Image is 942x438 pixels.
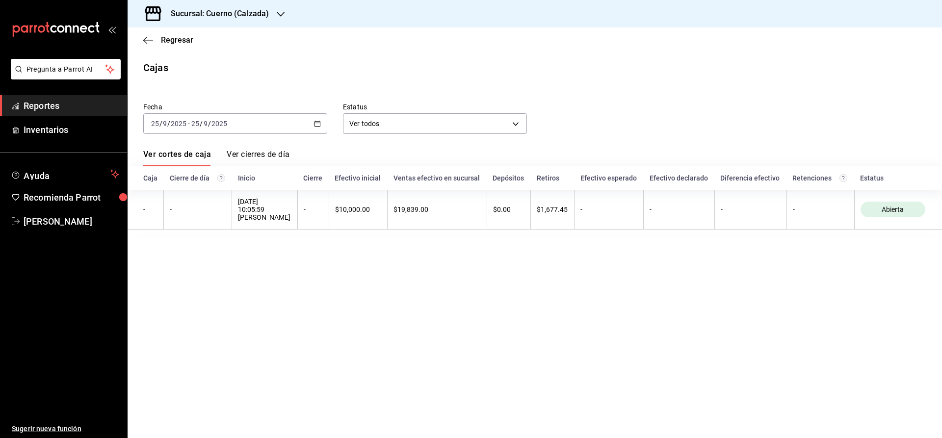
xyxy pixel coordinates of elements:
div: Cajas [143,60,168,75]
div: $19,839.00 [393,206,481,213]
input: -- [162,120,167,128]
button: Regresar [143,35,193,45]
span: Reportes [24,99,119,112]
label: Estatus [343,103,527,110]
div: Depósitos [493,174,524,182]
h3: Sucursal: Cuerno (Calzada) [163,8,269,20]
span: Ayuda [24,168,106,180]
span: Inventarios [24,123,119,136]
div: Diferencia efectivo [720,174,781,182]
a: Ver cortes de caja [143,150,211,166]
div: - [143,206,157,213]
div: Inicio [238,174,292,182]
div: $1,677.45 [537,206,568,213]
a: Pregunta a Parrot AI [7,71,121,81]
div: - [580,206,637,213]
div: $10,000.00 [335,206,382,213]
div: Ver todos [343,113,527,134]
svg: Total de retenciones de propinas registradas [839,174,847,182]
div: - [170,206,226,213]
div: $0.00 [493,206,524,213]
span: / [167,120,170,128]
div: navigation tabs [143,150,289,166]
a: Ver cierres de día [227,150,289,166]
span: Sugerir nueva función [12,424,119,434]
span: Pregunta a Parrot AI [26,64,105,75]
span: Abierta [878,206,908,213]
div: [DATE] 10:05:59 [PERSON_NAME] [238,198,291,221]
input: ---- [170,120,187,128]
span: Regresar [161,35,193,45]
div: Efectivo inicial [335,174,382,182]
input: ---- [211,120,228,128]
span: / [159,120,162,128]
div: Estatus [860,174,926,182]
label: Fecha [143,103,327,110]
div: Efectivo declarado [650,174,709,182]
div: Retenciones [792,174,848,182]
div: - [650,206,708,213]
div: - [304,206,323,213]
span: / [200,120,203,128]
span: Recomienda Parrot [24,191,119,204]
button: Pregunta a Parrot AI [11,59,121,79]
input: -- [191,120,200,128]
button: open_drawer_menu [108,26,116,33]
input: -- [151,120,159,128]
div: - [721,206,781,213]
span: / [208,120,211,128]
div: Cierre de día [170,174,226,182]
input: -- [203,120,208,128]
svg: El número de cierre de día es consecutivo y consolida todos los cortes de caja previos en un únic... [217,174,225,182]
div: Retiros [537,174,569,182]
div: - [793,206,848,213]
div: Caja [143,174,158,182]
div: Efectivo esperado [580,174,638,182]
span: [PERSON_NAME] [24,215,119,228]
span: - [188,120,190,128]
div: Ventas efectivo en sucursal [393,174,481,182]
div: Cierre [303,174,323,182]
